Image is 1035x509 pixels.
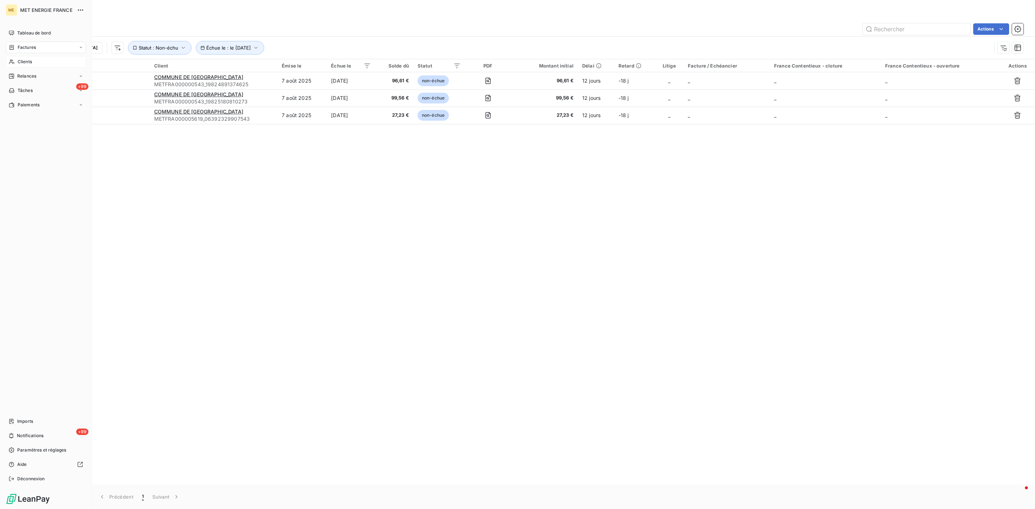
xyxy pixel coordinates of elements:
span: 99,56 € [379,94,409,102]
span: _ [885,78,887,84]
span: Aide [17,461,27,468]
div: Émise le [282,63,322,69]
div: Facture / Echéancier [688,63,765,69]
button: Échue le : le [DATE] [196,41,264,55]
span: METFRA000005619_06392329907543 [154,115,273,122]
a: Clients [6,56,86,68]
td: [DATE] [327,72,375,89]
span: _ [774,78,776,84]
td: 7 août 2025 [277,107,327,124]
span: 96,61 € [515,77,574,84]
span: Relances [17,73,36,79]
span: Tableau de bord [17,30,51,36]
span: Tâches [18,87,33,94]
div: France Contentieux - cloture [774,63,877,69]
button: 1 [138,489,148,504]
img: Logo LeanPay [6,493,50,505]
a: Paramètres et réglages [6,444,86,456]
button: Actions [973,23,1009,35]
span: Statut : Non-échu [139,45,178,51]
a: Paiements [6,99,86,111]
div: France Contentieux - ouverture [885,63,996,69]
td: 7 août 2025 [277,72,327,89]
iframe: Intercom live chat [1011,485,1028,502]
div: Statut [418,63,461,69]
span: COMMUNE DE [GEOGRAPHIC_DATA] [154,74,243,80]
span: non-échue [418,75,449,86]
span: _ [668,78,670,84]
a: +99Tâches [6,85,86,96]
div: PDF [469,63,506,69]
span: Paiements [18,102,40,108]
td: [DATE] [327,89,375,107]
span: non-échue [418,93,449,103]
span: MET ENERGIE FRANCE [20,7,73,13]
a: Imports [6,416,86,427]
span: _ [668,112,670,118]
span: Déconnexion [17,476,45,482]
div: Montant initial [515,63,574,69]
td: 12 jours [578,89,614,107]
button: Statut : Non-échu [128,41,192,55]
div: Client [154,63,273,69]
div: Retard [618,63,651,69]
div: Actions [1004,63,1031,69]
span: Imports [17,418,33,425]
td: 7 août 2025 [277,89,327,107]
span: non-échue [418,110,449,121]
span: _ [688,112,690,118]
td: 12 jours [578,107,614,124]
div: ME [6,4,17,16]
span: _ [885,112,887,118]
input: Rechercher [862,23,970,35]
td: 12 jours [578,72,614,89]
span: +99 [76,429,88,435]
span: 96,61 € [379,77,409,84]
span: _ [774,112,776,118]
span: _ [688,78,690,84]
span: METFRA000000543_19825180810273 [154,98,273,105]
span: Clients [18,59,32,65]
span: _ [668,95,670,101]
span: Notifications [17,432,43,439]
span: COMMUNE DE [GEOGRAPHIC_DATA] [154,91,243,97]
span: _ [688,95,690,101]
span: COMMUNE DE [GEOGRAPHIC_DATA] [154,108,243,115]
span: 99,56 € [515,94,574,102]
a: Aide [6,459,86,470]
button: Suivant [148,489,184,504]
span: _ [774,95,776,101]
div: Solde dû [379,63,409,69]
td: [DATE] [327,107,375,124]
div: Litige [659,63,679,69]
a: Tableau de bord [6,27,86,39]
span: -18 j [618,112,629,118]
a: Factures [6,42,86,53]
span: 27,23 € [379,112,409,119]
span: METFRA000000543_19824891374625 [154,81,273,88]
span: 1 [142,493,144,500]
span: -18 j [618,78,629,84]
span: -18 j [618,95,629,101]
span: 27,23 € [515,112,574,119]
div: Échue le [331,63,371,69]
span: Factures [18,44,36,51]
a: Relances [6,70,86,82]
span: _ [885,95,887,101]
span: +99 [76,83,88,90]
span: Paramètres et réglages [17,447,66,453]
div: Délai [582,63,610,69]
span: Échue le : le [DATE] [206,45,251,51]
button: Précédent [94,489,138,504]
